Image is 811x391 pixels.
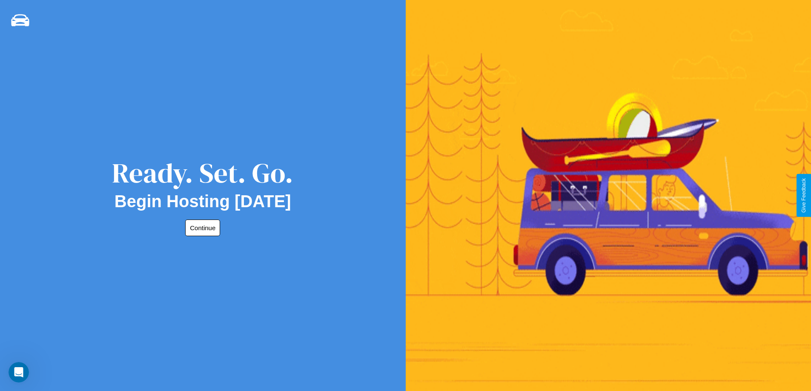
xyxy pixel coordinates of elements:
h2: Begin Hosting [DATE] [115,192,291,211]
iframe: Intercom live chat [9,362,29,382]
div: Ready. Set. Go. [112,154,293,192]
button: Continue [185,220,220,236]
div: Give Feedback [801,178,807,213]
